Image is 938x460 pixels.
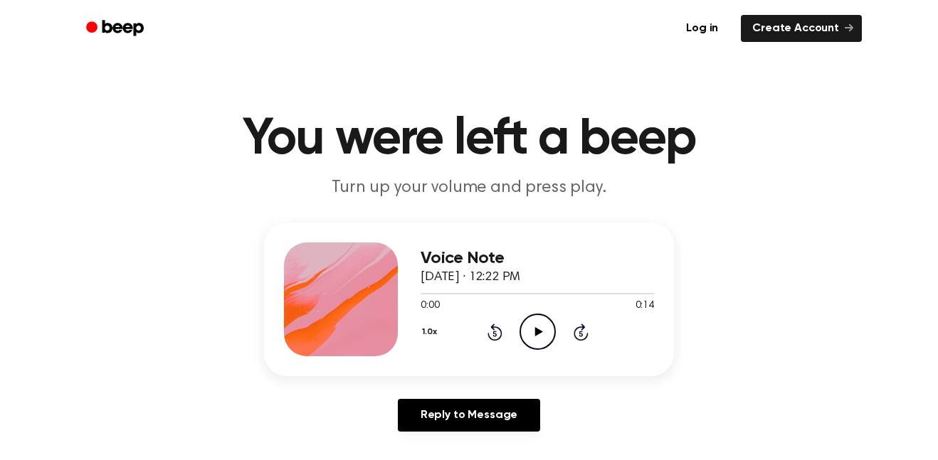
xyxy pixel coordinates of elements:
a: Create Account [741,15,862,42]
h1: You were left a beep [105,114,833,165]
span: [DATE] · 12:22 PM [421,271,520,284]
a: Reply to Message [398,399,540,432]
button: 1.0x [421,320,442,344]
span: 0:00 [421,299,439,314]
a: Beep [76,15,157,43]
p: Turn up your volume and press play. [196,176,742,200]
span: 0:14 [636,299,654,314]
h3: Voice Note [421,249,654,268]
a: Log in [672,12,732,45]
